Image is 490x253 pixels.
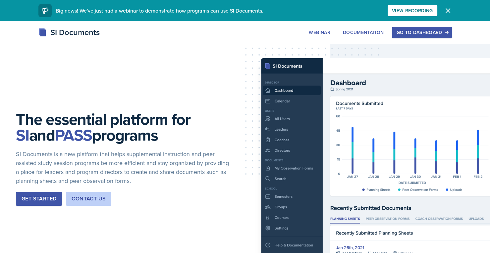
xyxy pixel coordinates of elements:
div: View Recording [392,8,433,13]
button: View Recording [388,5,437,16]
div: Get Started [22,195,56,203]
button: Documentation [339,27,388,38]
button: Contact Us [66,192,111,206]
div: Webinar [309,30,330,35]
button: Get Started [16,192,62,206]
div: SI Documents [38,26,100,38]
div: Documentation [343,30,384,35]
div: Contact Us [72,195,106,203]
span: Big news! We've just had a webinar to demonstrate how programs can use SI Documents. [56,7,263,14]
div: Go to Dashboard [396,30,447,35]
button: Webinar [304,27,334,38]
button: Go to Dashboard [392,27,452,38]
